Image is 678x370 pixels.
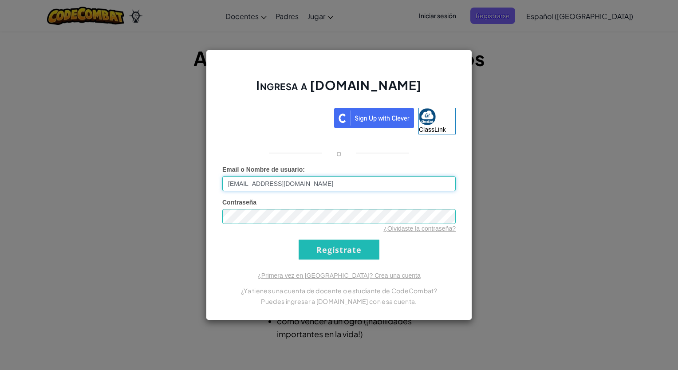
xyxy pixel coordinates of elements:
label: : [222,165,305,174]
span: Email o Nombre de usuario [222,166,303,173]
p: ¿Ya tienes una cuenta de docente o estudiante de CodeCombat? [222,285,456,296]
iframe: Diálogo de Acceder con Google [496,9,669,90]
a: ¿Olvidaste la contraseña? [383,225,456,232]
iframe: Botón de Acceder con Google [218,107,334,126]
img: clever_sso_button@2x.png [334,108,414,128]
input: Regístrate [299,240,379,260]
span: Contraseña [222,199,256,206]
a: ¿Primera vez en [GEOGRAPHIC_DATA]? Crea una cuenta [257,272,421,279]
p: o [336,148,342,158]
h2: Ingresa a [DOMAIN_NAME] [222,77,456,102]
p: Puedes ingresar a [DOMAIN_NAME] con esa cuenta. [222,296,456,307]
img: classlink-logo-small.png [419,108,436,125]
span: ClassLink [419,126,446,133]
